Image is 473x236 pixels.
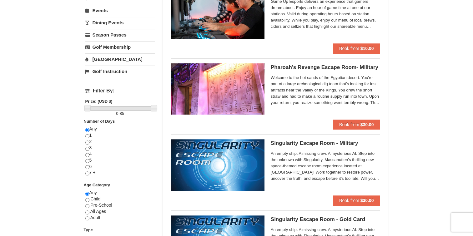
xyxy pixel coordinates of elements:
button: Book from $30.00 [333,195,380,205]
h5: Singularity Escape Room - Military [271,140,380,146]
span: An empty ship. A missing crew. A mysterious AI. Step into the unknown with Singularity, Massanutt... [271,150,380,182]
strong: Age Category [84,183,110,187]
div: Any [85,190,155,227]
h5: Singularity Escape Room - Gold Card [271,216,380,223]
a: Golf Membership [85,41,155,53]
span: 0 [116,111,118,116]
span: All Ages [90,209,106,214]
a: Golf Instruction [85,66,155,77]
span: Book from [339,122,359,127]
strong: $10.00 [360,46,374,51]
img: 6619913-410-20a124c9.jpg [171,63,264,115]
span: Child [90,196,100,201]
a: [GEOGRAPHIC_DATA] [85,53,155,65]
span: Book from [339,198,359,203]
span: Adult [90,215,100,220]
label: - [85,111,155,117]
h4: Filter By: [85,88,155,94]
span: Pre-School [90,203,112,208]
button: Book from $10.00 [333,43,380,53]
h5: Pharoah's Revenge Escape Room- Military [271,64,380,71]
a: Season Passes [85,29,155,41]
strong: $30.00 [360,122,374,127]
strong: Number of Days [84,119,115,124]
strong: Type [84,228,93,232]
strong: $30.00 [360,198,374,203]
strong: Price: (USD $) [85,99,113,104]
button: Book from $30.00 [333,120,380,130]
a: Events [85,5,155,16]
span: Book from [339,46,359,51]
a: Dining Events [85,17,155,28]
div: Any 1 2 3 4 5 6 7 + [85,126,155,182]
img: 6619913-520-2f5f5301.jpg [171,139,264,190]
span: Welcome to the hot sands of the Egyptian desert. You're part of a large archeological dig team th... [271,75,380,106]
span: 85 [120,111,124,116]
